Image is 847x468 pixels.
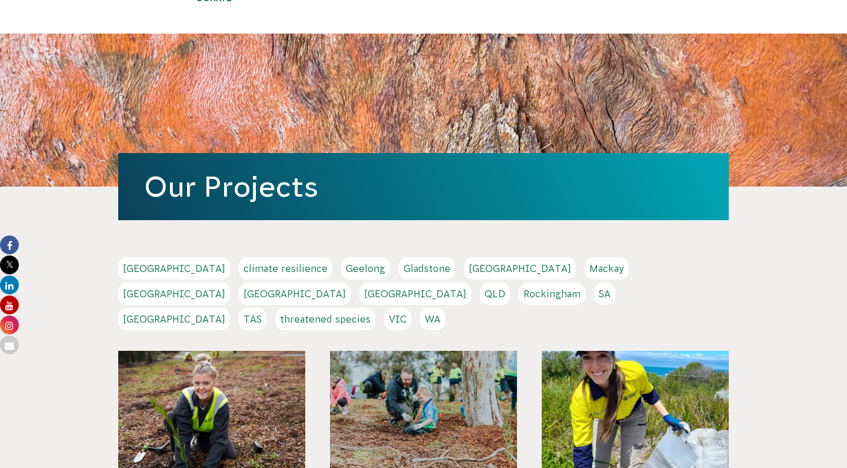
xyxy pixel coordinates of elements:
a: Geelong [341,257,390,280]
a: TAS [239,308,266,330]
a: [GEOGRAPHIC_DATA] [118,308,230,330]
a: [GEOGRAPHIC_DATA] [239,283,351,305]
a: Our Projects [144,171,318,203]
a: Mackay [585,257,629,280]
a: SA [594,283,615,305]
a: [GEOGRAPHIC_DATA] [359,283,471,305]
a: climate resilience [239,257,332,280]
a: [GEOGRAPHIC_DATA] [464,257,576,280]
a: VIC [384,308,411,330]
a: [GEOGRAPHIC_DATA] [118,257,230,280]
a: threatened species [275,308,375,330]
a: [GEOGRAPHIC_DATA] [118,283,230,305]
a: Gladstone [399,257,455,280]
a: QLD [480,283,510,305]
a: WA [420,308,445,330]
a: Rockingham [519,283,585,305]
